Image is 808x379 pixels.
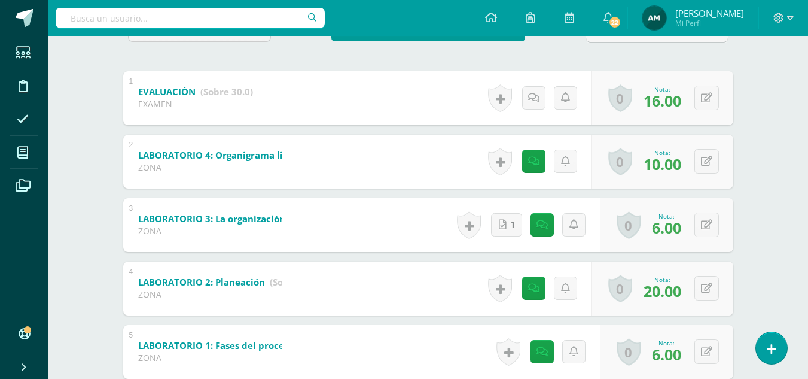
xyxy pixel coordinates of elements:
b: EVALUACIÓN [138,86,196,98]
div: Nota: [652,339,681,347]
a: LABORATORIO 2: Planeación (Sobre 30.0) [138,273,322,292]
a: 0 [608,84,632,112]
span: 1 [511,214,514,236]
a: LABORATORIO 1: Fases del proceso administrativo. [138,336,424,356]
div: Nota: [644,148,681,157]
b: LABORATORIO 3: La organización empresarial. [138,213,345,225]
span: 10.00 [644,154,681,174]
span: 22 [608,16,621,29]
img: 09ff674d68efe52c25f03c97fc906881.png [642,6,666,30]
div: ZONA [138,225,282,237]
span: 20.00 [644,281,681,301]
span: [PERSON_NAME] [675,7,744,19]
strong: (Sobre 30.0) [200,86,253,98]
a: 1 [491,213,522,237]
span: Mi Perfil [675,18,744,28]
a: LABORATORIO 4: Organigrama lineal staff. [138,146,386,165]
div: Nota: [652,212,681,220]
a: 0 [617,338,641,366]
div: EXAMEN [138,98,253,110]
div: ZONA [138,289,282,300]
a: 0 [617,211,641,239]
a: EVALUACIÓN (Sobre 30.0) [138,83,253,102]
span: 6.00 [652,344,681,365]
a: LABORATORIO 3: La organización empresarial. [138,210,403,229]
b: LABORATORIO 1: Fases del proceso administrativo. [138,339,367,351]
a: 0 [608,275,632,302]
span: 16.00 [644,90,681,111]
a: 0 [608,148,632,175]
div: Nota: [644,275,681,284]
div: Nota: [644,85,681,93]
span: 6.00 [652,217,681,238]
strong: (Sobre 30.0) [270,276,322,288]
b: LABORATORIO 4: Organigrama lineal staff. [138,149,328,161]
input: Busca un usuario... [56,8,325,28]
div: ZONA [138,162,282,173]
b: LABORATORIO 2: Planeación [138,276,265,288]
div: ZONA [138,352,282,363]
